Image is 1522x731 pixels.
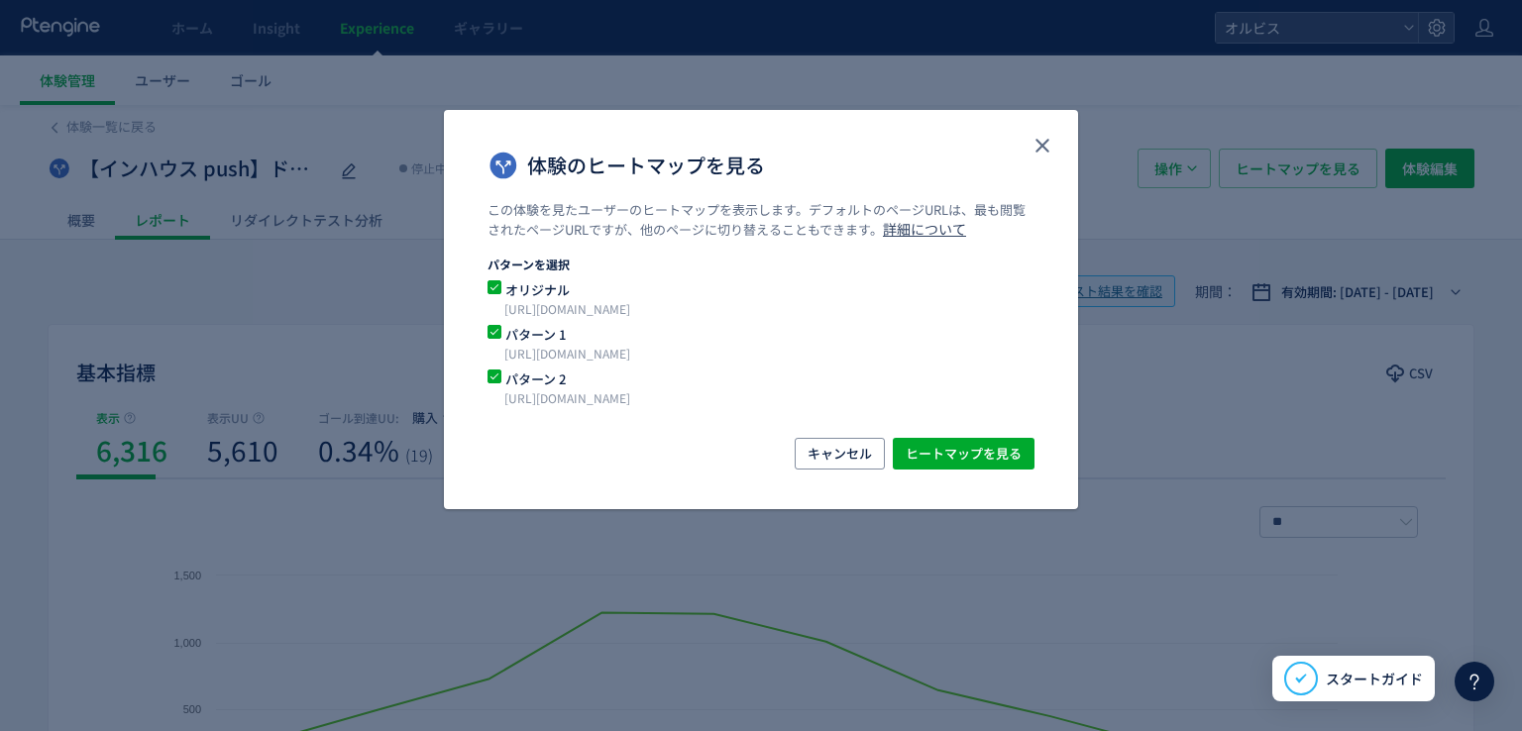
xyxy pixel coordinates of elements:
[504,299,970,319] p: [URL][DOMAIN_NAME]
[808,438,872,470] span: キャンセル
[1326,669,1423,689] span: スタートガイド
[504,344,970,364] p: [URL][DOMAIN_NAME]
[501,325,997,344] span: パターン 1
[501,280,997,299] span: オリジナル
[527,150,765,181] span: 体験のヒートマップを見る
[883,219,966,239] a: 詳細について
[488,256,1034,272] div: パターンを選択
[504,388,970,408] p: [URL][DOMAIN_NAME]
[893,438,1034,470] button: ヒートマップを見る
[488,201,1034,256] div: この体験を見たユーザーのヒートマップを表示します。デフォルトのページURLは、最も閲覧されたページURLですが、他のページに切り替えることもできます。
[906,438,1022,470] span: ヒートマップを見る
[795,438,885,470] button: キャンセル
[501,369,997,388] span: パターン 2
[444,110,1078,509] div: 体験のヒートマップを見る
[1027,130,1058,161] button: close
